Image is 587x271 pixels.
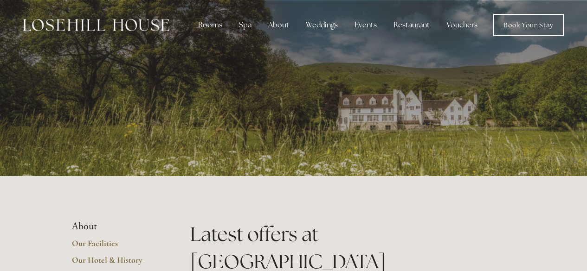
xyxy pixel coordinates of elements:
div: Weddings [298,16,345,34]
a: Our Facilities [72,238,161,255]
div: Restaurant [386,16,437,34]
a: Vouchers [439,16,485,34]
li: About [72,221,161,233]
div: About [261,16,297,34]
a: Book Your Stay [493,14,564,36]
div: Events [347,16,384,34]
div: Rooms [191,16,230,34]
div: Spa [232,16,259,34]
img: Losehill House [23,19,169,31]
